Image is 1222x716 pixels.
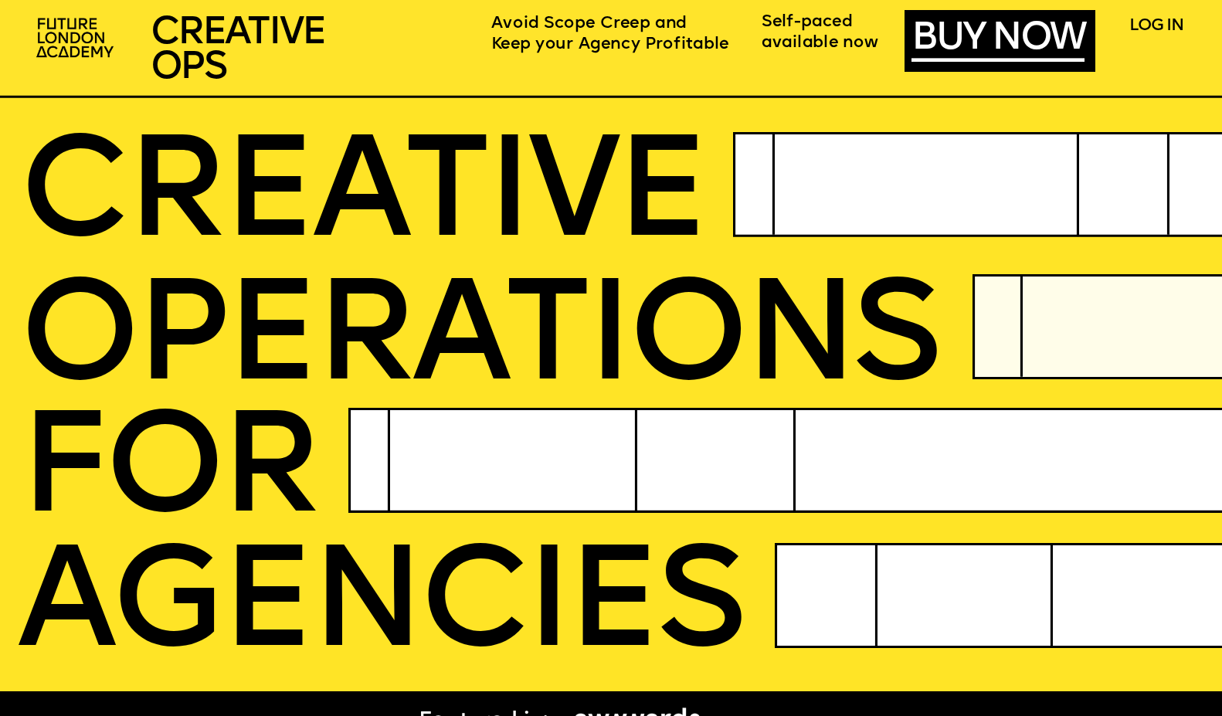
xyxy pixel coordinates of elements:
span: FOR [19,403,317,546]
span: available now [762,36,878,51]
span: Avoid Scope Creep and [491,15,687,31]
span: AGENCIES [17,538,742,681]
span: CREATIVE [19,127,705,270]
span: Keep your Agency Profitable [491,37,728,53]
a: LOG IN [1129,18,1183,33]
span: Self-paced [762,15,852,30]
img: upload-2f72e7a8-3806-41e8-b55b-d754ac055a4a.png [30,11,124,67]
span: CREATIVE OPS [151,15,324,87]
a: BUY NOW [911,20,1084,62]
span: OPERatioNS [19,271,939,414]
